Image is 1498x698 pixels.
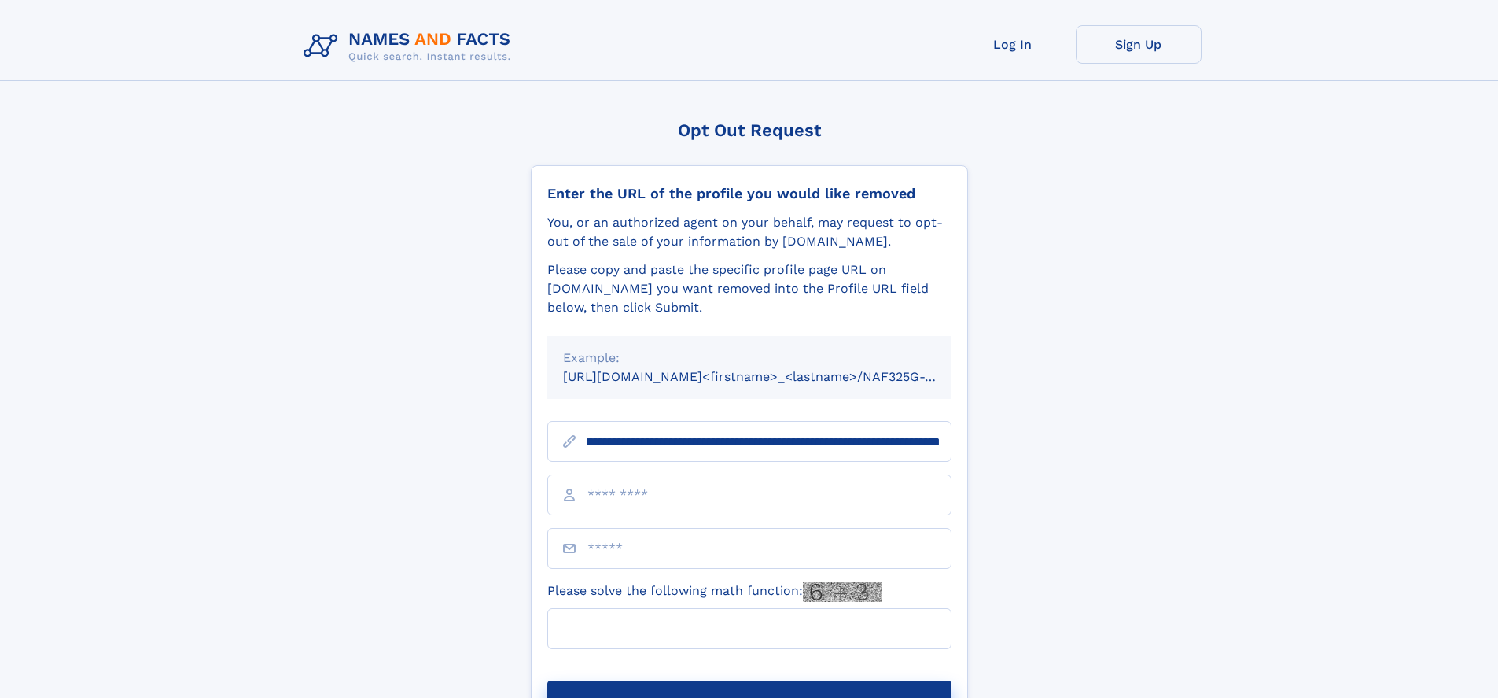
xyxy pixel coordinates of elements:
[547,213,951,251] div: You, or an authorized agent on your behalf, may request to opt-out of the sale of your informatio...
[531,120,968,140] div: Opt Out Request
[547,260,951,317] div: Please copy and paste the specific profile page URL on [DOMAIN_NAME] you want removed into the Pr...
[547,185,951,202] div: Enter the URL of the profile you would like removed
[547,582,882,602] label: Please solve the following math function:
[950,25,1076,64] a: Log In
[297,25,524,68] img: Logo Names and Facts
[1076,25,1202,64] a: Sign Up
[563,349,936,367] div: Example:
[563,369,981,384] small: [URL][DOMAIN_NAME]<firstname>_<lastname>/NAF325G-xxxxxxxx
